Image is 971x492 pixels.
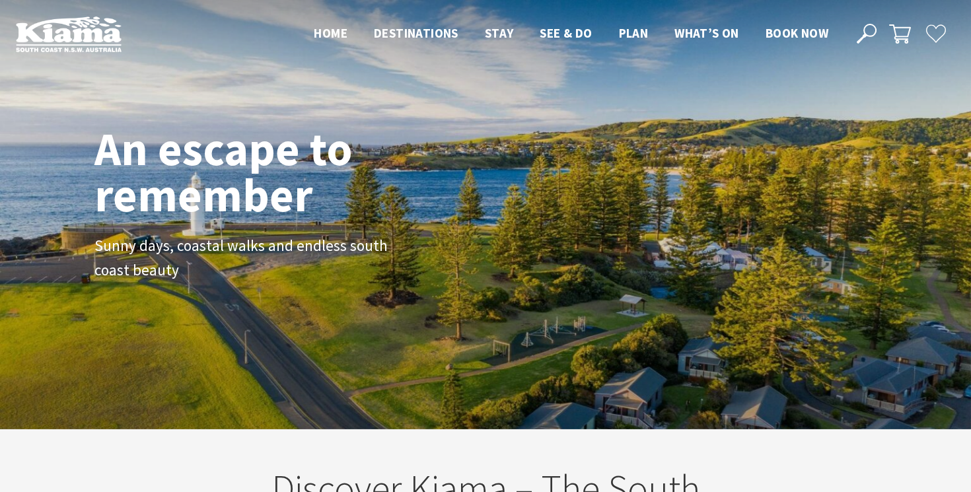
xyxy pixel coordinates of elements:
[94,125,458,218] h1: An escape to remember
[674,25,739,41] span: What’s On
[540,25,592,41] span: See & Do
[766,25,828,41] span: Book now
[16,16,122,52] img: Kiama Logo
[485,25,514,41] span: Stay
[374,25,458,41] span: Destinations
[619,25,649,41] span: Plan
[94,234,392,283] p: Sunny days, coastal walks and endless south coast beauty
[301,23,842,45] nav: Main Menu
[314,25,347,41] span: Home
